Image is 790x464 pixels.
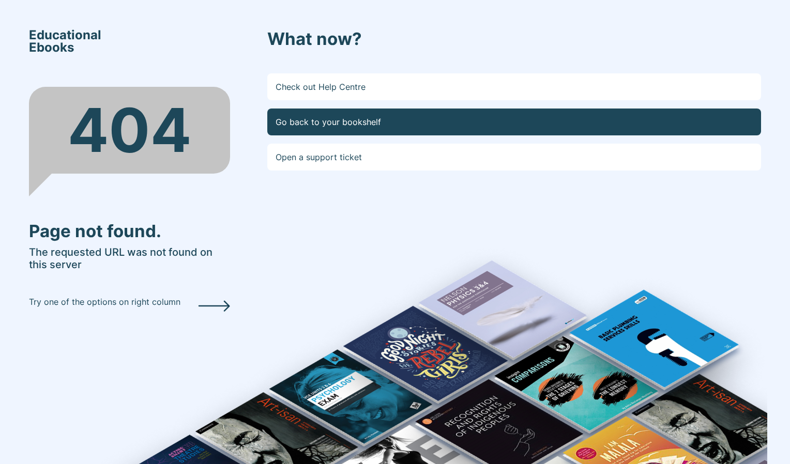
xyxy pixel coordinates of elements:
h5: The requested URL was not found on this server [29,246,230,271]
h3: What now? [267,29,761,50]
a: Open a support ticket [267,144,761,171]
div: 404 [29,87,230,174]
a: Check out Help Centre [267,73,761,100]
a: Go back to your bookshelf [267,109,761,135]
span: Educational Ebooks [29,29,101,54]
h3: Page not found. [29,221,230,242]
p: Try one of the options on right column [29,296,180,308]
